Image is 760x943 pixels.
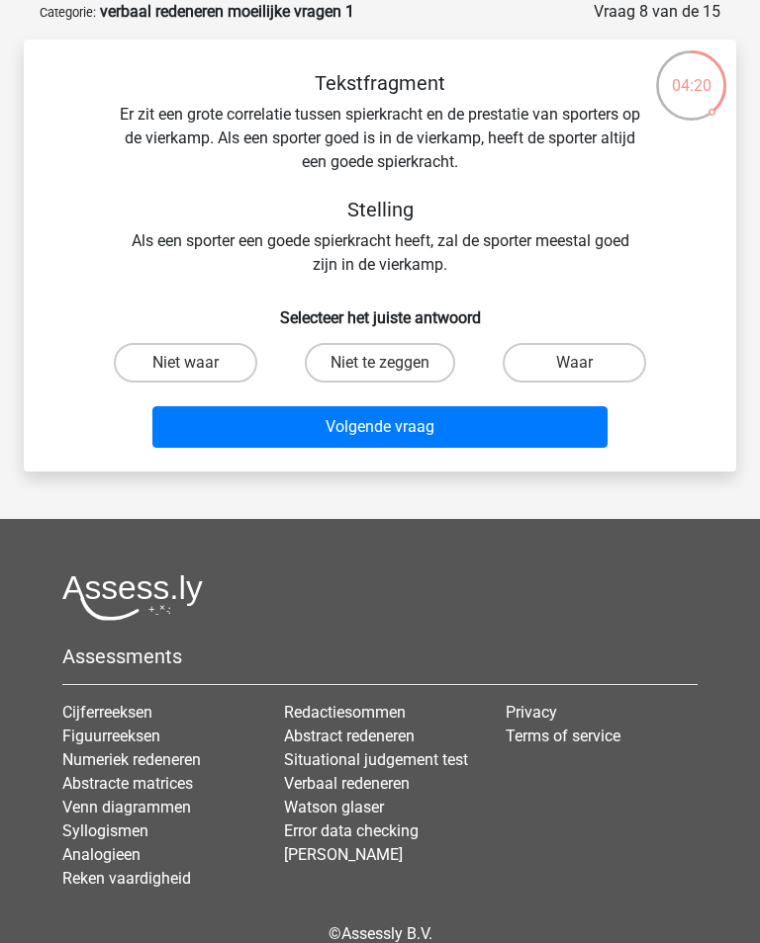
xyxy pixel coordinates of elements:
[62,750,201,769] a: Numeriek redeneren
[55,71,705,277] div: Er zit een grote correlatie tussen spierkracht en de prestatie van sporters op de vierkamp. Als e...
[284,750,468,769] a: Situational judgement test
[62,821,148,840] a: Syllogismen
[40,5,96,20] small: Categorie:
[284,703,406,722] a: Redactiesommen
[119,71,641,95] h5: Tekstfragment
[284,798,384,816] a: Watson glaser
[506,703,557,722] a: Privacy
[62,774,193,793] a: Abstracte matrices
[119,198,641,221] h5: Stelling
[55,293,705,327] h6: Selecteer het juiste antwoord
[341,924,432,943] a: Assessly B.V.
[284,821,419,840] a: Error data checking
[654,48,728,98] div: 04:20
[503,343,646,383] label: Waar
[114,343,257,383] label: Niet waar
[284,845,403,864] a: [PERSON_NAME]
[62,869,191,888] a: Reken vaardigheid
[62,798,191,816] a: Venn diagrammen
[305,343,455,383] label: Niet te zeggen
[62,703,152,722] a: Cijferreeksen
[284,774,410,793] a: Verbaal redeneren
[152,406,607,448] button: Volgende vraag
[62,574,203,621] img: Assessly logo
[62,727,160,745] a: Figuurreeksen
[506,727,620,745] a: Terms of service
[284,727,415,745] a: Abstract redeneren
[62,644,698,668] h5: Assessments
[100,2,354,21] strong: verbaal redeneren moeilijke vragen 1
[62,845,141,864] a: Analogieen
